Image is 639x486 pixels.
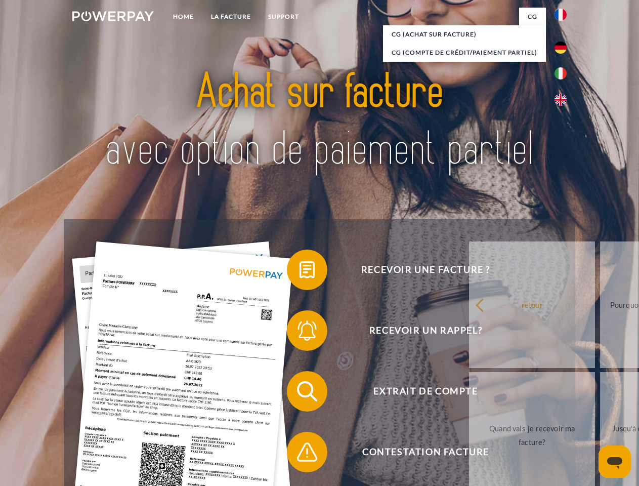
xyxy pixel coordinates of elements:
img: qb_warning.svg [294,439,320,465]
button: Recevoir une facture ? [287,250,550,290]
div: Quand vais-je recevoir ma facture? [475,422,589,449]
img: fr [555,9,567,21]
img: en [555,94,567,106]
a: LA FACTURE [202,8,260,26]
span: Contestation Facture [302,432,549,472]
button: Extrait de compte [287,371,550,412]
a: CG (achat sur facture) [383,25,546,44]
img: title-powerpay_fr.svg [97,49,542,194]
iframe: Bouton de lancement de la fenêtre de messagerie [599,445,631,478]
img: it [555,67,567,79]
a: Home [164,8,202,26]
span: Extrait de compte [302,371,549,412]
a: CG [519,8,546,26]
div: retour [475,298,589,311]
img: qb_bill.svg [294,257,320,282]
button: Recevoir un rappel? [287,310,550,351]
img: de [555,42,567,54]
button: Contestation Facture [287,432,550,472]
span: Recevoir un rappel? [302,310,549,351]
span: Recevoir une facture ? [302,250,549,290]
a: CG (Compte de crédit/paiement partiel) [383,44,546,62]
img: qb_search.svg [294,379,320,404]
img: logo-powerpay-white.svg [72,11,154,21]
a: Support [260,8,308,26]
img: qb_bell.svg [294,318,320,343]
